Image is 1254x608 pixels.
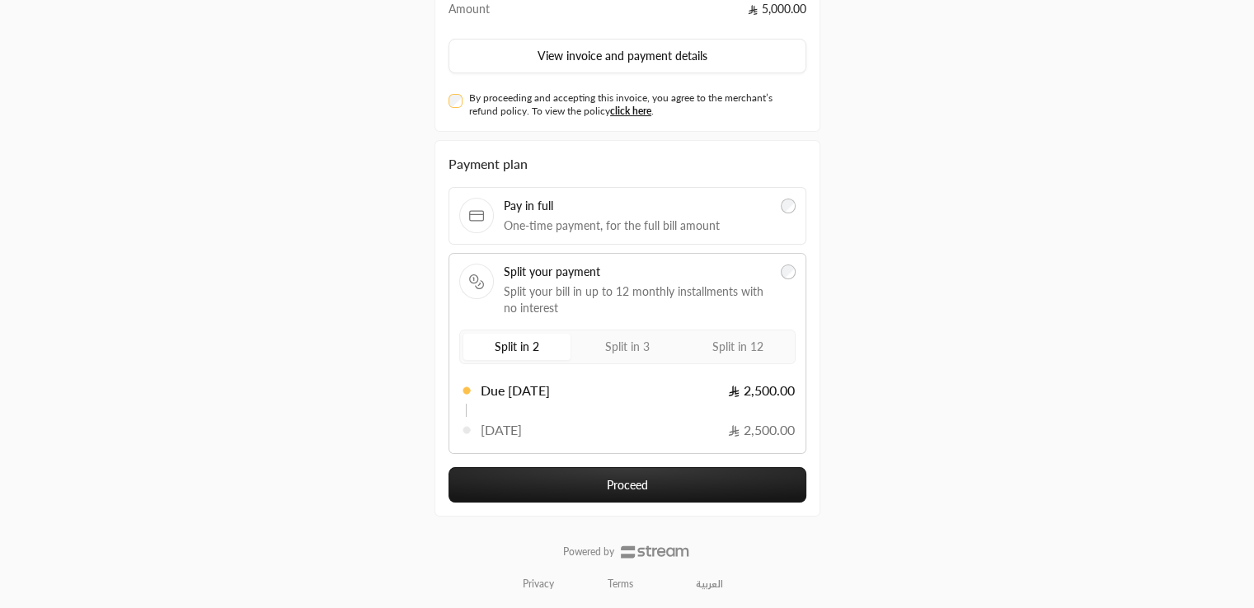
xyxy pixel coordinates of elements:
[728,420,796,440] span: 2,500.00
[504,283,772,316] span: Split your bill in up to 12 monthly installments with no interest
[449,1,594,26] td: Amount
[608,578,633,591] a: Terms
[563,545,614,559] p: Powered by
[449,467,806,503] button: Proceed
[687,571,732,597] a: العربية
[712,339,763,353] span: Split in 12
[504,217,772,234] span: One-time payment, for the full bill amount
[449,39,806,73] button: View invoice and payment details
[781,199,796,213] input: Pay in fullOne-time payment, for the full bill amount
[523,578,554,591] a: Privacy
[504,264,772,280] span: Split your payment
[481,381,550,400] span: Due [DATE]
[481,420,523,440] span: [DATE]
[449,154,806,174] div: Payment plan
[469,91,800,118] label: By proceeding and accepting this invoice, you agree to the merchant’s refund policy. To view the ...
[495,339,539,353] span: Split in 2
[728,381,796,400] span: 2,500.00
[504,198,772,214] span: Pay in full
[610,105,651,117] a: click here
[781,264,796,279] input: Split your paymentSplit your bill in up to 12 monthly installments with no interest
[605,339,650,353] span: Split in 3
[594,1,806,26] td: 5,000.00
